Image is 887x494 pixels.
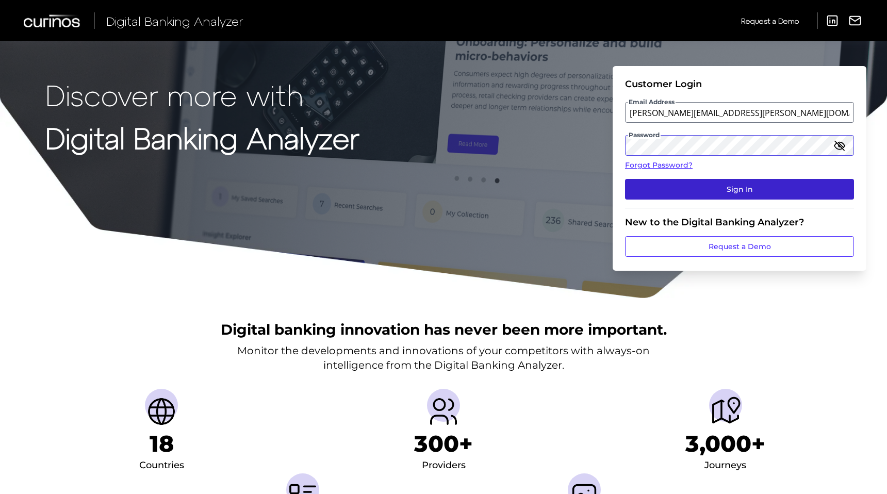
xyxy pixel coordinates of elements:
span: Digital Banking Analyzer [106,13,243,28]
h1: 300+ [414,430,473,457]
div: Providers [422,457,466,474]
h2: Digital banking innovation has never been more important. [221,320,667,339]
div: Countries [139,457,184,474]
h1: 18 [150,430,174,457]
div: Customer Login [625,78,854,90]
span: Request a Demo [741,17,799,25]
img: Journeys [709,395,742,428]
a: Request a Demo [741,12,799,29]
h1: 3,000+ [685,430,765,457]
a: Forgot Password? [625,160,854,171]
img: Countries [145,395,178,428]
strong: Digital Banking Analyzer [45,120,359,155]
div: Journeys [704,457,746,474]
p: Monitor the developments and innovations of your competitors with always-on intelligence from the... [237,343,650,372]
span: Password [628,131,661,139]
p: Discover more with [45,78,359,111]
a: Request a Demo [625,236,854,257]
button: Sign In [625,179,854,200]
img: Providers [427,395,460,428]
span: Email Address [628,98,676,106]
div: New to the Digital Banking Analyzer? [625,217,854,228]
img: Curinos [24,14,81,27]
